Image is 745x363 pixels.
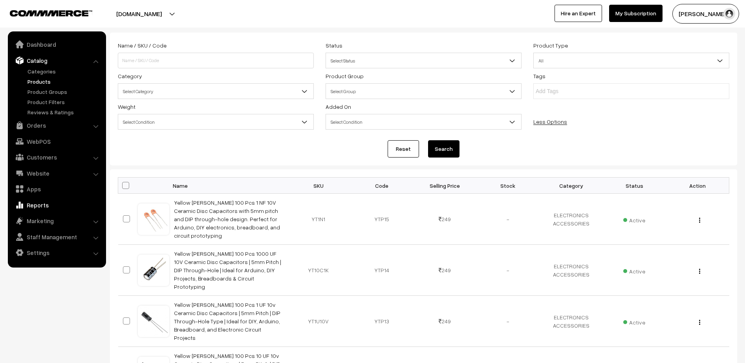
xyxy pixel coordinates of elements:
a: Catalog [10,53,103,68]
a: Product Groups [26,88,103,96]
td: ELECTRONICS ACCESSORIES [540,194,603,245]
label: Added On [326,103,351,111]
a: Customers [10,150,103,164]
th: Code [350,178,413,194]
th: Action [666,178,729,194]
th: Name [169,178,287,194]
th: Category [540,178,603,194]
span: Active [623,316,645,326]
a: Dashboard [10,37,103,51]
span: Active [623,214,645,224]
img: user [723,8,735,20]
img: Menu [699,269,700,274]
td: YT1N1 [287,194,350,245]
a: Yellow [PERSON_NAME] 100 Pcs 1000 UF 10V Ceramic Disc Capacitors | 5mm Pitch | DIP Through-Hole |... [174,250,281,290]
span: Select Group [326,84,521,98]
td: ELECTRONICS ACCESSORIES [540,296,603,347]
img: Menu [699,320,700,325]
span: All [534,54,729,68]
td: YT10C1K [287,245,350,296]
input: Add Tags [536,87,604,95]
button: [PERSON_NAME] [672,4,739,24]
span: Select Category [118,84,313,98]
a: Apps [10,182,103,196]
td: - [476,194,540,245]
img: Menu [699,218,700,223]
td: 249 [413,194,476,245]
a: Website [10,166,103,180]
label: Category [118,72,142,80]
a: Less Options [533,118,567,125]
span: Select Status [326,54,521,68]
button: [DOMAIN_NAME] [89,4,189,24]
input: Name / SKU / Code [118,53,314,68]
td: 249 [413,296,476,347]
span: Select Condition [118,115,313,129]
button: Search [428,140,459,158]
a: WebPOS [10,134,103,148]
a: Settings [10,246,103,260]
a: Product Filters [26,98,103,106]
span: Select Status [326,53,522,68]
a: Marketing [10,214,103,228]
a: Products [26,77,103,86]
a: COMMMERCE [10,8,79,17]
th: Status [603,178,666,194]
td: YT1U10V [287,296,350,347]
a: Categories [26,67,103,75]
td: - [476,245,540,296]
label: Status [326,41,342,49]
th: Stock [476,178,540,194]
label: Weight [118,103,135,111]
a: My Subscription [609,5,663,22]
th: SKU [287,178,350,194]
a: Hire an Expert [555,5,602,22]
label: Name / SKU / Code [118,41,167,49]
a: Staff Management [10,230,103,244]
span: Select Group [326,83,522,99]
td: - [476,296,540,347]
a: Reviews & Ratings [26,108,103,116]
label: Tags [533,72,545,80]
span: Select Condition [326,114,522,130]
span: Select Condition [326,115,521,129]
a: Yellow [PERSON_NAME] 100 Pcs 1 UF 10v Ceramic Disc Capacitors | 5mm Pitch | DIP Through-Hole Type... [174,301,280,341]
img: COMMMERCE [10,10,92,16]
span: Select Condition [118,114,314,130]
td: YTP13 [350,296,413,347]
a: Reports [10,198,103,212]
span: Active [623,265,645,275]
td: 249 [413,245,476,296]
a: Reset [388,140,419,158]
span: All [533,53,729,68]
td: ELECTRONICS ACCESSORIES [540,245,603,296]
a: Orders [10,118,103,132]
td: YTP15 [350,194,413,245]
td: YTP14 [350,245,413,296]
label: Product Group [326,72,364,80]
label: Product Type [533,41,568,49]
th: Selling Price [413,178,476,194]
span: Select Category [118,83,314,99]
a: Yellow [PERSON_NAME] 100 Pcs 1 NF 10V Ceramic Disc Capacitors with 5mm pitch and DIP through-hole... [174,199,280,239]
